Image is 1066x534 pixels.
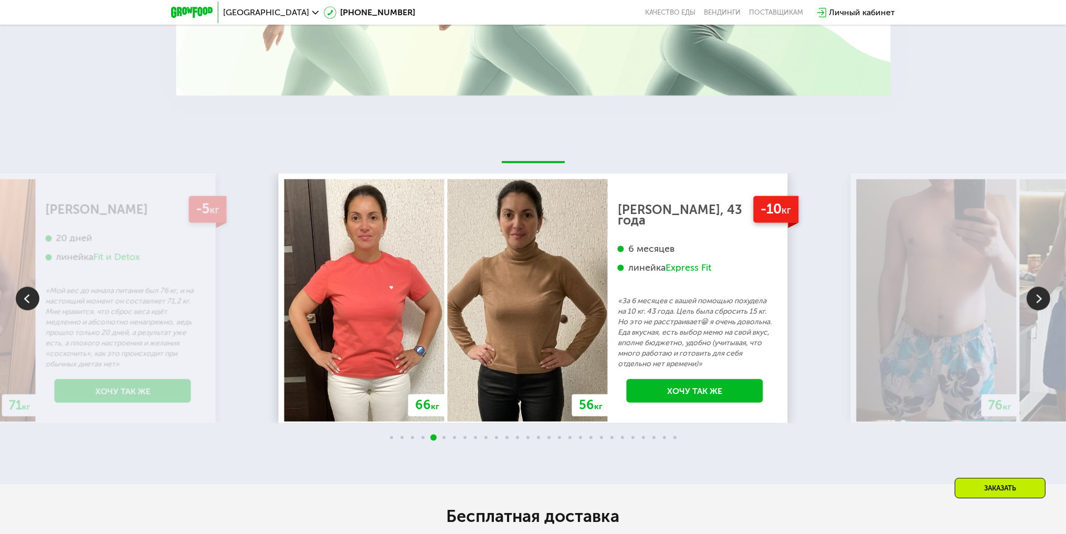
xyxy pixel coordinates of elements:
[750,8,804,17] div: поставщикам
[981,394,1018,416] div: 76
[46,232,200,244] div: 20 дней
[408,394,446,416] div: 66
[782,204,791,216] span: кг
[324,6,416,19] a: [PHONE_NUMBER]
[16,287,39,311] img: Slide left
[22,402,30,412] span: кг
[646,8,696,17] a: Качество еды
[224,8,310,17] span: [GEOGRAPHIC_DATA]
[55,379,191,403] a: Хочу так же
[46,251,200,263] div: линейка
[618,243,772,255] div: 6 месяцев
[829,6,895,19] div: Личный кабинет
[239,506,827,527] h2: Бесплатная доставка
[704,8,741,17] a: Вендинги
[209,204,219,216] span: кг
[627,379,763,403] a: Хочу так же
[753,196,798,223] div: -10
[618,262,772,274] div: линейка
[2,394,37,416] div: 71
[1027,287,1050,311] img: Slide right
[618,296,772,370] p: «За 6 месяцев с вашей помощью похудела на 10 кг. 43 года. Цель была сбросить 15 кг. Но это не рас...
[1003,402,1011,412] span: кг
[188,196,226,223] div: -5
[431,402,439,412] span: кг
[594,402,603,412] span: кг
[955,478,1046,498] div: Заказать
[46,286,200,370] p: «Мой вес до начала питания был 76 кг, и на настоящий момент он составляет 71,2 кг. Мне нравится, ...
[46,205,200,215] div: [PERSON_NAME]
[572,394,609,416] div: 56
[666,262,711,274] div: Express Fit
[93,251,140,263] div: Fit и Detox
[618,205,772,226] div: [PERSON_NAME], 43 года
